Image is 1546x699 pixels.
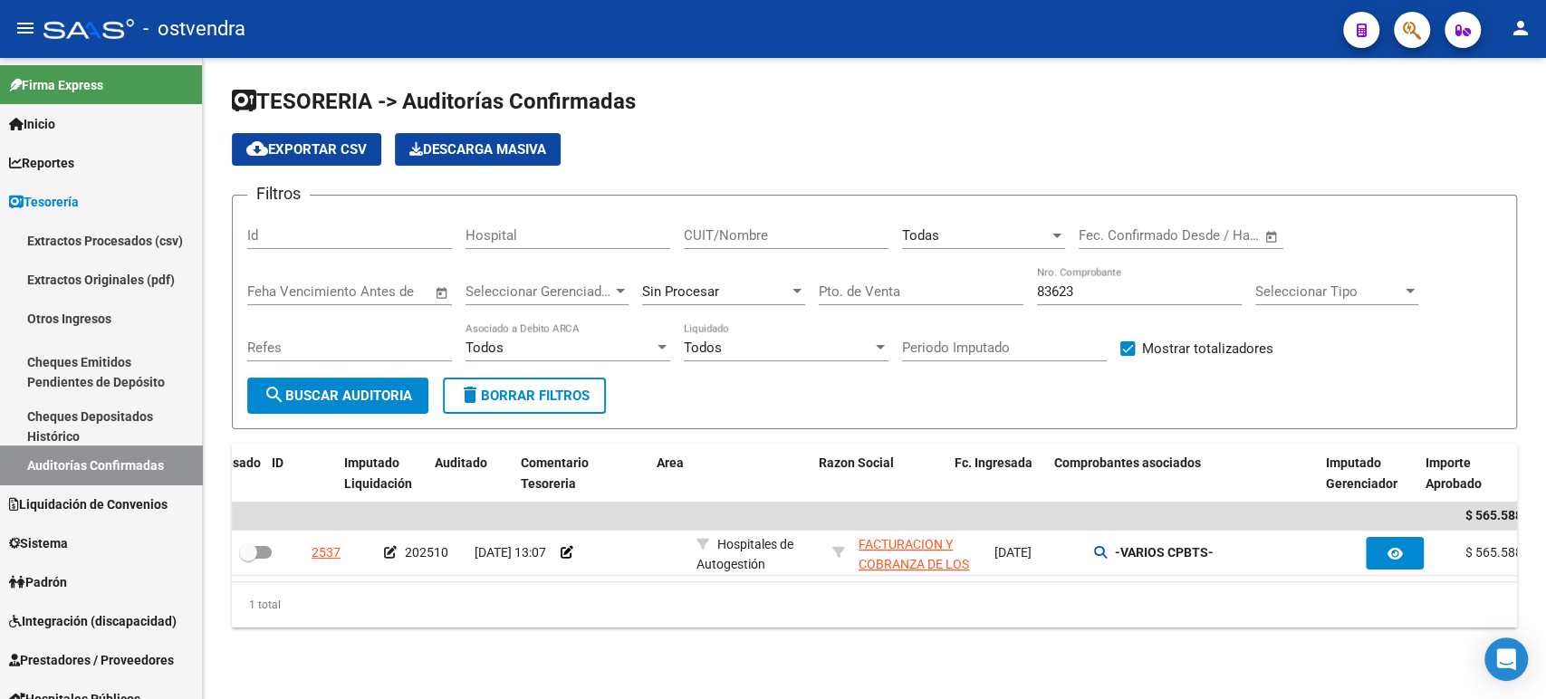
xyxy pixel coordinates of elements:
span: Todos [684,340,722,356]
datatable-header-cell: Imputado Liquidación [337,444,427,503]
button: Open calendar [432,282,453,303]
mat-icon: person [1510,17,1532,39]
span: $ 565.588,00 [1465,545,1540,560]
span: ID [272,455,283,470]
span: [DATE] 13:07 [475,545,546,560]
span: Integración (discapacidad) [9,611,177,631]
datatable-header-cell: Importe Aprobado [1418,444,1518,503]
span: Comprobantes asociados [1054,455,1201,470]
datatable-header-cell: Comentario Tesoreria [514,444,649,503]
strong: -VARIOS CPBTS- [1115,545,1214,560]
div: 2537 [312,542,341,563]
span: [DATE] [994,545,1032,560]
span: Imputado Liquidación [344,455,412,491]
span: Seleccionar Gerenciador [466,283,612,300]
span: Descarga Masiva [409,141,546,158]
div: Open Intercom Messenger [1484,637,1528,681]
input: Fecha inicio [1079,227,1152,244]
span: Reportes [9,153,74,173]
div: - 30715497456 [859,534,980,572]
span: Buscar Auditoria [264,388,412,404]
mat-icon: search [264,384,285,406]
span: Borrar Filtros [459,388,590,404]
span: Importe Aprobado [1426,455,1482,491]
button: Descarga Masiva [395,133,561,166]
mat-icon: cloud_download [246,138,268,159]
span: Liquidación de Convenios [9,494,168,514]
span: Area [657,455,684,470]
span: 202510 [405,545,448,560]
button: Open calendar [1262,226,1282,247]
mat-icon: delete [459,384,481,406]
button: Borrar Filtros [443,378,606,414]
span: Sin Procesar [642,283,719,300]
span: Razon Social [819,455,894,470]
span: Inicio [9,114,55,134]
datatable-header-cell: Fc. Ingresada [947,444,1047,503]
span: Comentario Tesoreria [521,455,589,491]
datatable-header-cell: Imputado Gerenciador [1319,444,1418,503]
span: Mostrar totalizadores [1142,338,1273,359]
span: Hospitales de Autogestión [696,537,793,572]
span: Tesorería [9,192,79,212]
span: - ostvendra [143,9,245,49]
app-download-masive: Descarga masiva de comprobantes (adjuntos) [395,133,561,166]
span: Exportar CSV [246,141,367,158]
span: Imputado Gerenciador [1326,455,1397,491]
datatable-header-cell: ID [264,444,337,503]
input: Fecha fin [1168,227,1256,244]
div: 1 total [232,582,1517,627]
span: Sistema [9,533,68,553]
span: Prestadores / Proveedores [9,650,174,670]
span: FACTURACION Y COBRANZA DE LOS EFECTORES PUBLICOS S.E. [859,537,969,613]
datatable-header-cell: Razon Social [811,444,947,503]
mat-icon: menu [14,17,36,39]
button: Exportar CSV [232,133,381,166]
span: Procesado [199,455,261,470]
span: Seleccionar Tipo [1255,283,1402,300]
span: TESORERIA -> Auditorías Confirmadas [232,89,636,114]
h3: Filtros [247,181,310,206]
datatable-header-cell: Comprobantes asociados [1047,444,1319,503]
span: Todas [902,227,939,244]
span: Todos [466,340,504,356]
datatable-header-cell: Auditado [427,444,514,503]
span: Auditado [435,455,487,470]
button: Buscar Auditoria [247,378,428,414]
span: Padrón [9,572,67,592]
span: $ 565.588,00 [1465,508,1540,522]
datatable-header-cell: Area [649,444,785,503]
span: Firma Express [9,75,103,95]
span: Fc. Ingresada [955,455,1032,470]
